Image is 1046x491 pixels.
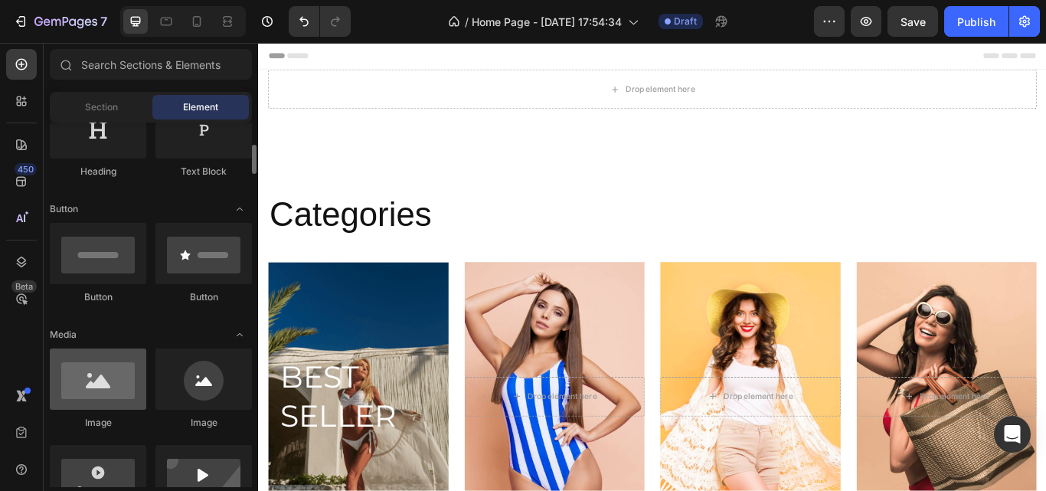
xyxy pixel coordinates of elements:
span: Save [901,15,926,28]
span: Toggle open [227,197,252,221]
div: Drop element here [428,48,509,61]
iframe: Design area [258,43,1046,491]
button: Save [887,6,938,37]
div: Button [50,290,146,304]
div: Publish [957,14,995,30]
span: Toggle open [227,322,252,347]
div: Image [50,416,146,430]
span: Draft [674,15,697,28]
button: Publish [944,6,1008,37]
button: 7 [6,6,114,37]
input: Search Sections & Elements [50,49,252,80]
div: Text Block [155,165,252,178]
div: Drop element here [771,407,852,419]
div: Drop element here [542,407,623,419]
span: BEST SELLER [25,368,161,457]
span: Element [183,100,218,114]
span: / [465,14,469,30]
p: Categories [13,177,906,224]
p: 7 [100,12,107,31]
span: Home Page - [DATE] 17:54:34 [472,14,622,30]
div: Drop element here [314,407,395,419]
div: Beta [11,280,37,293]
div: Open Intercom Messenger [994,416,1031,453]
div: Button [155,290,252,304]
span: Section [85,100,118,114]
div: Heading [50,165,146,178]
div: Undo/Redo [289,6,351,37]
div: 450 [15,163,37,175]
div: Image [155,416,252,430]
span: Button [50,202,78,216]
span: Media [50,328,77,342]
